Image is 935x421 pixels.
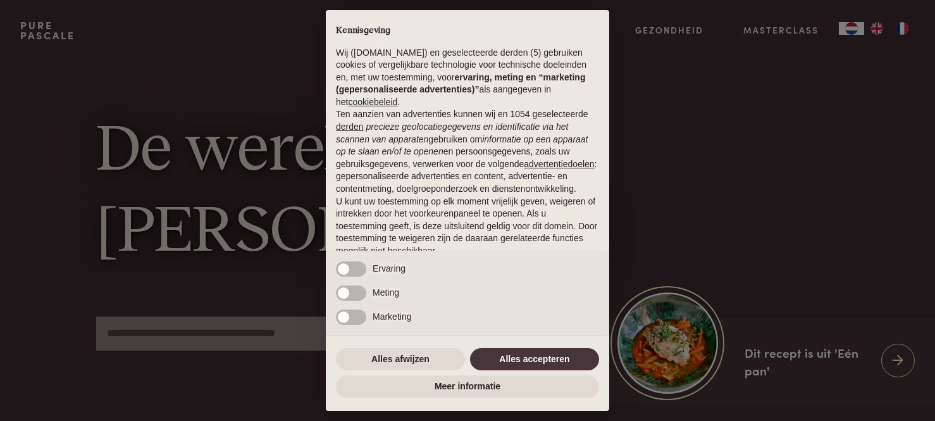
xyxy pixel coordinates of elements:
[336,25,599,37] h2: Kennisgeving
[336,47,599,109] p: Wij ([DOMAIN_NAME]) en geselecteerde derden (5) gebruiken cookies of vergelijkbare technologie vo...
[336,121,364,134] button: derden
[524,158,594,171] button: advertentiedoelen
[336,375,599,398] button: Meer informatie
[336,108,599,195] p: Ten aanzien van advertenties kunnen wij en 1054 geselecteerde gebruiken om en persoonsgegevens, z...
[348,97,397,107] a: cookiebeleid
[336,72,585,95] strong: ervaring, meting en “marketing (gepersonaliseerde advertenties)”
[470,348,599,371] button: Alles accepteren
[336,122,568,144] em: precieze geolocatiegegevens en identificatie via het scannen van apparaten
[336,134,588,157] em: informatie op een apparaat op te slaan en/of te openen
[373,311,411,322] span: Marketing
[336,196,599,258] p: U kunt uw toestemming op elk moment vrijelijk geven, weigeren of intrekken door het voorkeurenpan...
[373,263,406,273] span: Ervaring
[336,348,465,371] button: Alles afwijzen
[373,287,399,298] span: Meting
